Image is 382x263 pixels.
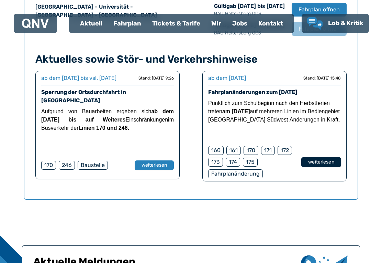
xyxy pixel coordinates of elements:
h4: Aktuelles sowie Stör- und Verkehrshinweise [35,53,347,65]
button: weiterlesen [135,160,174,170]
button: Fahrplan öffnen [292,3,347,17]
strong: am [DATE] [222,108,250,114]
div: 170 [244,146,258,155]
div: 161 [226,146,241,155]
strong: Linien 170 und 246. [79,125,130,131]
div: 173 [208,158,223,167]
p: BAU Heltersberg OD3 [214,10,285,17]
a: Jobs [227,14,253,32]
a: Tickets & Tarife [147,14,206,32]
a: Fahrplan [108,14,147,32]
button: weiterlesen [301,157,341,167]
a: Aktuell [75,14,108,32]
div: Gültig ab [DATE] bis [DATE] [214,2,285,17]
a: QNV Logo [22,17,49,30]
a: weiterlesen [302,157,341,167]
a: Wir [206,14,227,32]
div: 160 [208,146,224,155]
div: ab dem [DATE] [208,74,246,82]
span: Einschränkungen [125,117,168,123]
div: 246 [59,161,75,170]
a: Sperrung der Ortsdurchfahrt in [GEOGRAPHIC_DATA] [41,89,126,104]
div: Baustelle [78,161,108,170]
div: 172 [278,146,292,155]
div: ab dem [DATE] bis vsl. [DATE] [41,74,116,82]
div: 175 [243,158,258,167]
div: 171 [261,146,275,155]
a: Kontakt [253,14,289,32]
a: Fahrplanänderungen zum [DATE] [208,89,297,95]
span: Fahrplan öffnen [299,6,340,14]
div: [GEOGRAPHIC_DATA] - Universität - [GEOGRAPHIC_DATA] - [GEOGRAPHIC_DATA] [35,3,183,19]
div: Fahrplanänderung [208,169,263,178]
strong: ab dem [DATE] bis auf Weiteres [41,108,174,123]
div: Stand: [DATE] 15:48 [303,75,341,81]
div: 170 [41,161,56,170]
span: Pünktlich zum Schulbeginn nach den Herbstferien treten auf mehreren Linien im Bediengebiet [GEOGR... [208,100,340,123]
div: 174 [226,158,240,167]
img: QNV Logo [22,19,49,28]
a: Lob & Kritik [307,17,363,30]
div: Stand: [DATE] 9:26 [138,75,174,81]
span: Lob & Kritik [328,19,363,27]
span: Aufgrund von Bauarbeiten ergeben sich im Busverkehr der [41,108,174,131]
